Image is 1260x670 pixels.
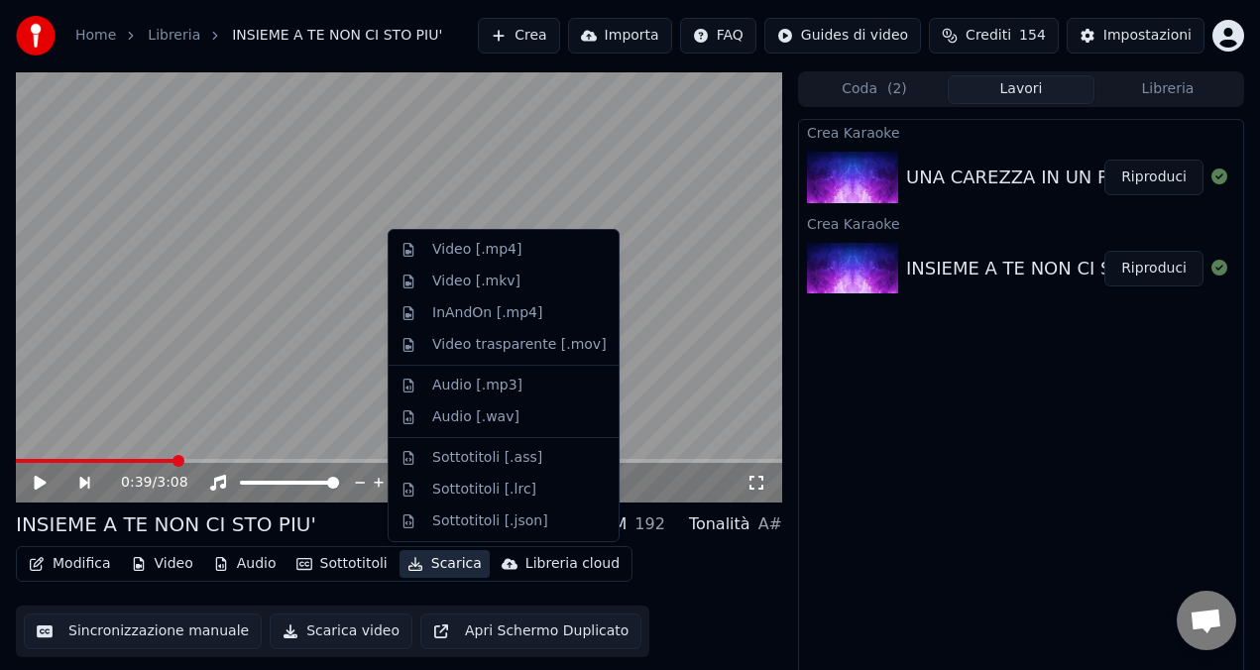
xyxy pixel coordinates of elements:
[432,511,548,531] div: Sottotitoli [.json]
[887,79,907,99] span: ( 2 )
[689,512,750,536] div: Tonalità
[21,550,119,578] button: Modifica
[432,272,520,291] div: Video [.mkv]
[432,480,536,500] div: Sottotitoli [.lrc]
[157,473,187,493] span: 3:08
[906,164,1163,191] div: UNA CAREZZA IN UN PUGNO
[929,18,1059,54] button: Crediti154
[1019,26,1046,46] span: 154
[121,473,152,493] span: 0:39
[270,614,412,649] button: Scarica video
[24,614,262,649] button: Sincronizzazione manuale
[906,255,1177,282] div: INSIEME A TE NON CI STO PIU'
[75,26,442,46] nav: breadcrumb
[801,75,948,104] button: Coda
[288,550,396,578] button: Sottotitoli
[1104,251,1203,286] button: Riproduci
[948,75,1094,104] button: Lavori
[232,26,442,46] span: INSIEME A TE NON CI STO PIU'
[400,550,490,578] button: Scarica
[764,18,921,54] button: Guides di video
[148,26,200,46] a: Libreria
[799,120,1243,144] div: Crea Karaoke
[1103,26,1192,46] div: Impostazioni
[1094,75,1241,104] button: Libreria
[525,554,620,574] div: Libreria cloud
[432,407,519,427] div: Audio [.wav]
[799,211,1243,235] div: Crea Karaoke
[16,16,56,56] img: youka
[16,510,316,538] div: INSIEME A TE NON CI STO PIU'
[432,303,543,323] div: InAndOn [.mp4]
[634,512,665,536] div: 192
[758,512,782,536] div: A#
[478,18,559,54] button: Crea
[432,376,522,395] div: Audio [.mp3]
[680,18,756,54] button: FAQ
[432,448,542,468] div: Sottotitoli [.ass]
[568,18,672,54] button: Importa
[966,26,1011,46] span: Crediti
[420,614,641,649] button: Apri Schermo Duplicato
[205,550,285,578] button: Audio
[1177,591,1236,650] div: Aprire la chat
[1067,18,1204,54] button: Impostazioni
[75,26,116,46] a: Home
[121,473,169,493] div: /
[123,550,201,578] button: Video
[1104,160,1203,195] button: Riproduci
[432,335,607,355] div: Video trasparente [.mov]
[432,240,521,260] div: Video [.mp4]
